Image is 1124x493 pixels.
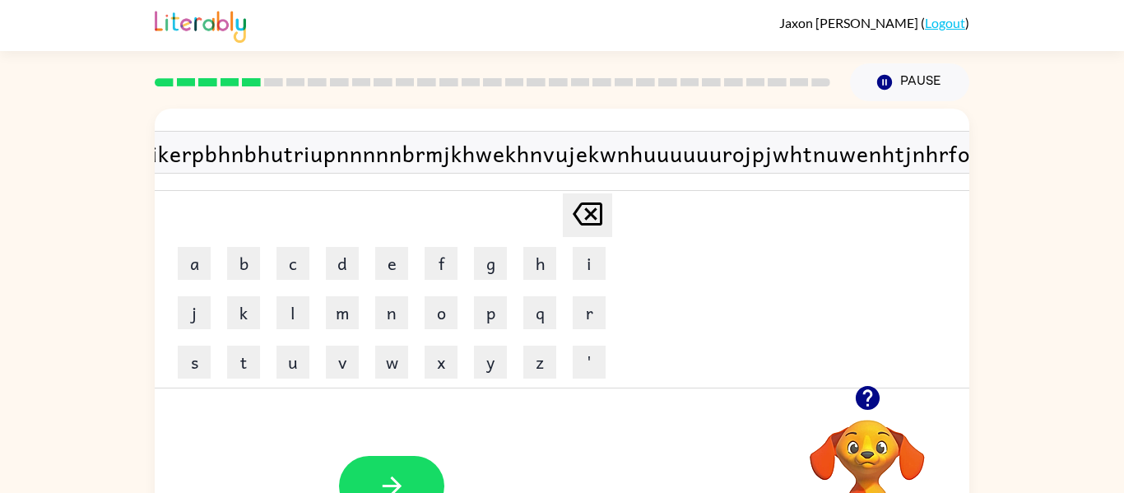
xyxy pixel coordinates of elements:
button: o [425,296,457,329]
button: x [425,346,457,379]
button: f [425,247,457,280]
button: g [474,247,507,280]
button: ' [573,346,606,379]
a: Logout [925,15,965,30]
button: Pause [850,63,969,101]
button: t [227,346,260,379]
button: h [523,247,556,280]
button: z [523,346,556,379]
span: Jaxon [PERSON_NAME] [779,15,921,30]
button: u [276,346,309,379]
button: q [523,296,556,329]
button: s [178,346,211,379]
button: a [178,247,211,280]
img: Literably [155,7,246,43]
button: e [375,247,408,280]
button: k [227,296,260,329]
button: c [276,247,309,280]
button: d [326,247,359,280]
button: l [276,296,309,329]
button: i [573,247,606,280]
button: j [178,296,211,329]
button: p [474,296,507,329]
button: y [474,346,507,379]
button: n [375,296,408,329]
button: m [326,296,359,329]
button: v [326,346,359,379]
button: r [573,296,606,329]
div: ( ) [779,15,969,30]
button: w [375,346,408,379]
button: b [227,247,260,280]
